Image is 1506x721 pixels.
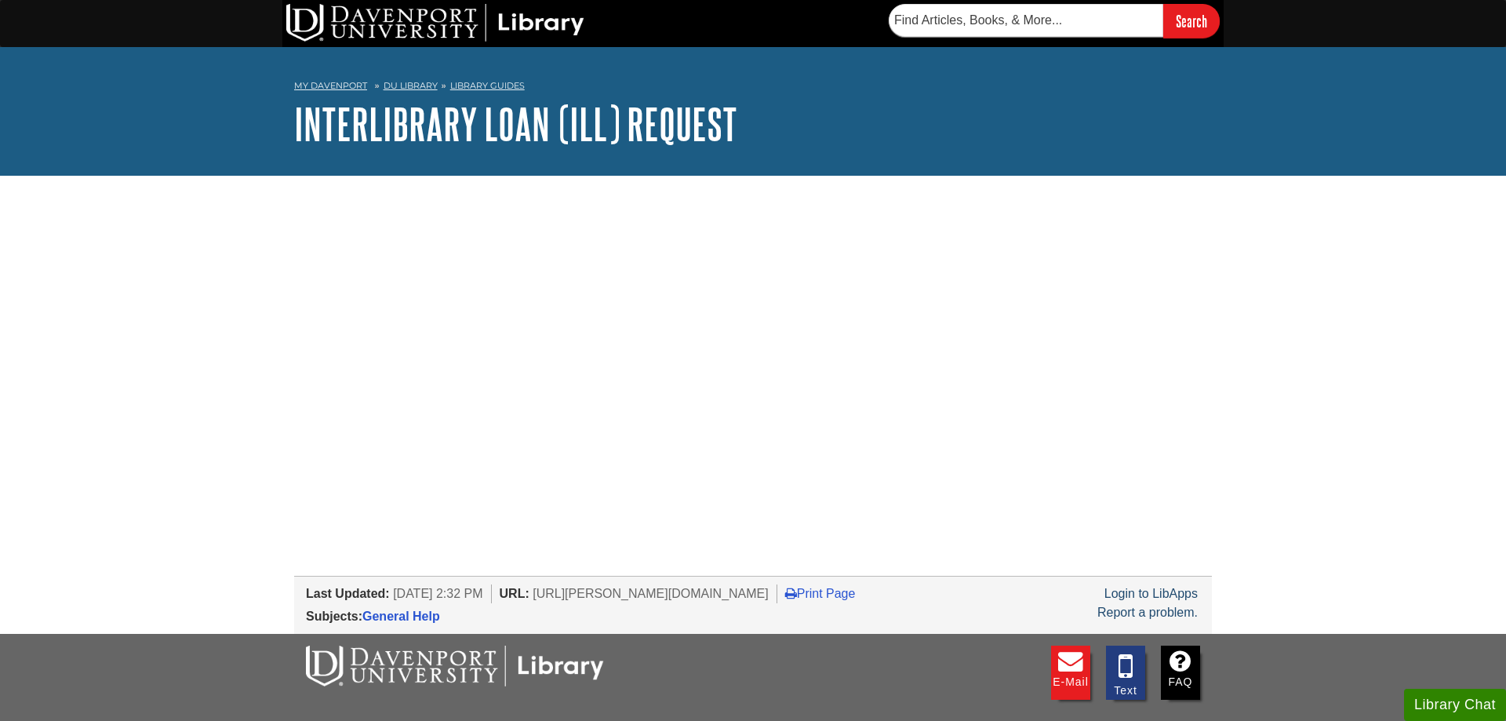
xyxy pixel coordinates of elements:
[785,587,856,600] a: Print Page
[500,587,529,600] span: URL:
[533,587,769,600] span: [URL][PERSON_NAME][DOMAIN_NAME]
[286,4,584,42] img: DU Library
[294,75,1212,100] nav: breadcrumb
[306,610,362,623] span: Subjects:
[1097,606,1198,619] a: Report a problem.
[889,4,1163,37] input: Find Articles, Books, & More...
[1051,646,1090,700] a: E-mail
[384,80,438,91] a: DU Library
[294,231,977,388] iframe: e5097d3710775424eba289f457d9b66a
[450,80,525,91] a: Library Guides
[393,587,482,600] span: [DATE] 2:32 PM
[362,610,440,623] a: General Help
[1161,646,1200,700] a: FAQ
[889,4,1220,38] form: Searches DU Library's articles, books, and more
[1163,4,1220,38] input: Search
[294,100,737,148] a: Interlibrary Loan (ILL) Request
[294,79,367,93] a: My Davenport
[306,587,390,600] span: Last Updated:
[1104,587,1198,600] a: Login to LibApps
[1404,689,1506,721] button: Library Chat
[306,646,604,686] img: DU Libraries
[1106,646,1145,700] a: Text
[785,587,797,599] i: Print Page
